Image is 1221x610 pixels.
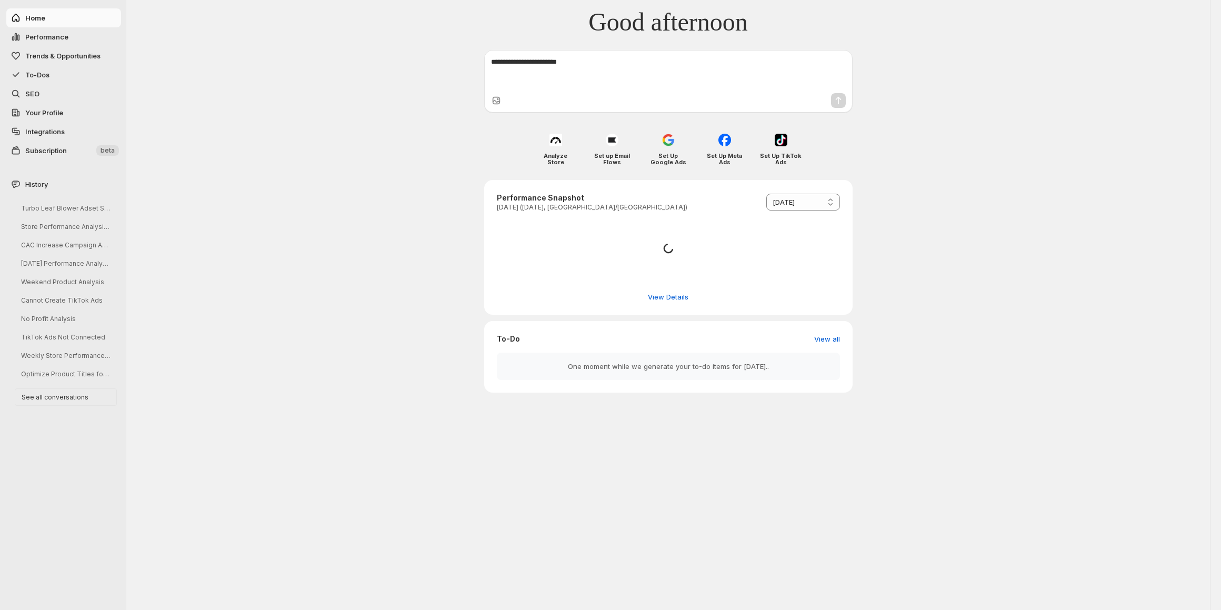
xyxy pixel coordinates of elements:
[15,255,117,272] button: [DATE] Performance Analysis
[25,14,45,22] span: Home
[497,193,687,203] h3: Performance Snapshot
[6,141,121,160] button: Subscription
[25,52,101,60] span: Trends & Opportunities
[25,127,65,136] span: Integrations
[15,347,117,364] button: Weekly Store Performance Review
[588,17,748,27] span: Good afternoon
[101,146,115,155] span: beta
[6,103,121,122] a: Your Profile
[6,46,121,65] button: Trends & Opportunities
[15,292,117,308] button: Cannot Create TikTok Ads
[814,334,840,344] span: View all
[6,8,121,27] button: Home
[25,146,67,155] span: Subscription
[15,311,117,327] button: No Profit Analysis
[775,134,787,146] img: Set Up TikTok Ads icon
[15,218,117,235] button: Store Performance Analysis & Suggestions
[15,388,117,406] button: See all conversations
[25,71,49,79] span: To-Dos
[648,292,688,302] span: View Details
[642,288,695,305] button: View detailed performance
[704,153,745,165] h4: Set Up Meta Ads
[15,237,117,253] button: CAC Increase Campaign Analysis
[25,89,39,98] span: SEO
[25,179,48,189] span: History
[505,361,832,372] p: One moment while we generate your to-do items for [DATE]..
[6,27,121,46] button: Performance
[491,95,502,106] button: Upload image
[25,33,68,41] span: Performance
[760,153,802,165] h4: Set Up TikTok Ads
[15,200,117,216] button: Turbo Leaf Blower Adset Sales
[808,331,846,347] button: View all
[497,334,520,344] h3: To-Do
[15,274,117,290] button: Weekend Product Analysis
[662,134,675,146] img: Set Up Google Ads icon
[591,153,633,165] h4: Set up Email Flows
[606,134,618,146] img: Set up Email Flows icon
[549,134,562,146] img: Analyze Store icon
[647,153,689,165] h4: Set Up Google Ads
[6,65,121,84] button: To-Dos
[497,203,687,212] p: [DATE] ([DATE], [GEOGRAPHIC_DATA]/[GEOGRAPHIC_DATA])
[6,84,121,103] a: SEO
[718,134,731,146] img: Set Up Meta Ads icon
[25,108,63,117] span: Your Profile
[15,329,117,345] button: TikTok Ads Not Connected
[15,366,117,382] button: Optimize Product Titles for SEO
[535,153,576,165] h4: Analyze Store
[6,122,121,141] a: Integrations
